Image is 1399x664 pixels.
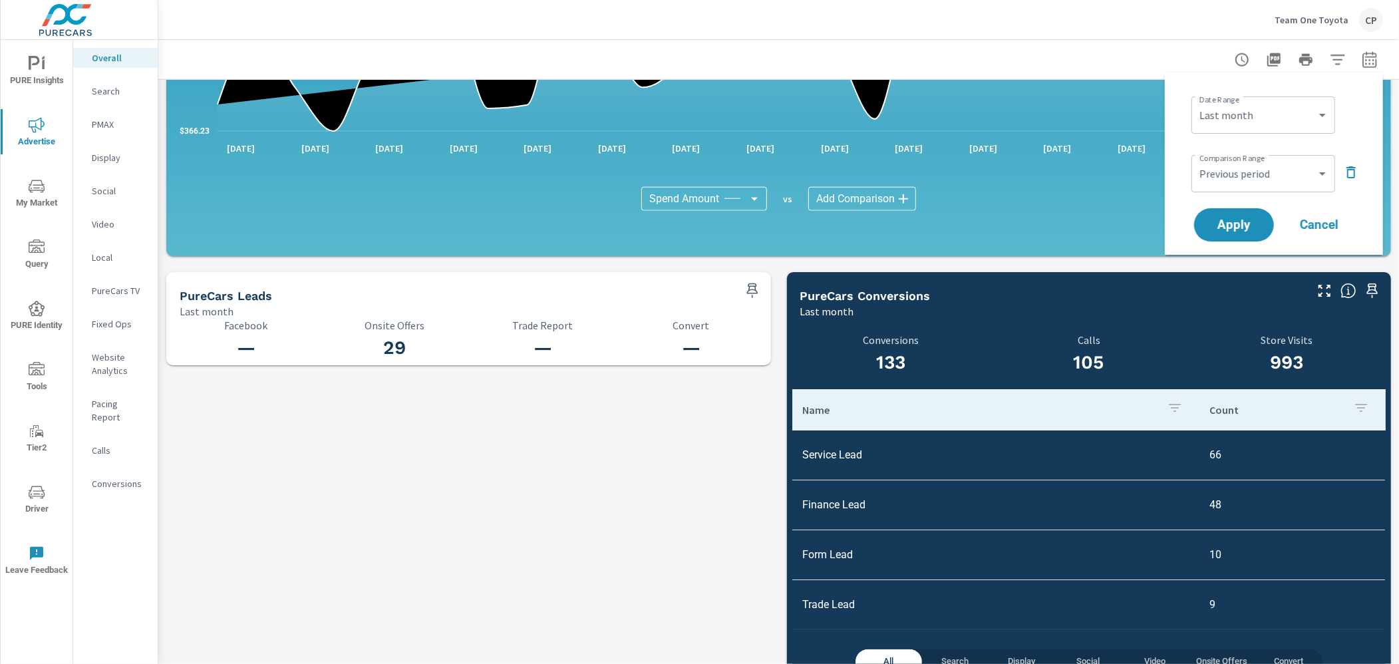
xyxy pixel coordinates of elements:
button: Print Report [1293,47,1319,73]
span: Advertise [5,117,69,150]
span: Save this to your personalized report [1362,280,1383,301]
h3: — [625,337,757,359]
p: Overall [92,51,147,65]
text: $366.23 [180,126,210,136]
button: Apply [1194,208,1274,242]
span: PURE Identity [5,301,69,333]
h5: PureCars Leads [180,289,272,303]
div: PMAX [73,114,158,134]
div: Social [73,181,158,201]
h3: 105 [998,351,1180,374]
button: Select Date Range [1356,47,1383,73]
td: Finance Lead [792,488,1199,522]
p: [DATE] [366,142,412,155]
div: CP [1359,8,1383,32]
p: Last month [180,303,233,319]
span: Tier2 [5,423,69,456]
h3: 29 [328,337,460,359]
div: Website Analytics [73,347,158,381]
td: 10 [1199,538,1385,572]
p: [DATE] [663,142,710,155]
td: 9 [1199,587,1385,621]
p: [DATE] [292,142,339,155]
p: vs [767,193,808,205]
div: PureCars TV [73,281,158,301]
span: Apply [1207,219,1261,231]
p: Conversions [800,334,983,346]
span: Leave Feedback [5,546,69,578]
h5: PureCars Conversions [800,289,931,303]
p: Video [92,218,147,231]
div: Add Comparison [808,187,916,211]
p: [DATE] [218,142,264,155]
p: [DATE] [812,142,858,155]
p: Name [803,403,1156,416]
button: Cancel [1279,208,1359,242]
p: Search [92,84,147,98]
button: Make Fullscreen [1314,280,1335,301]
span: Driver [5,484,69,517]
p: Conversions [92,477,147,490]
div: Pacing Report [73,394,158,427]
h3: 133 [800,351,983,374]
button: Apply Filters [1324,47,1351,73]
p: Website Analytics [92,351,147,377]
div: Video [73,214,158,234]
div: nav menu [1,40,73,591]
td: Service Lead [792,438,1199,472]
p: Calls [92,444,147,457]
span: Add Comparison [816,192,895,206]
span: Tools [5,362,69,395]
p: [DATE] [440,142,487,155]
p: Social [92,184,147,198]
button: "Export Report to PDF" [1261,47,1287,73]
td: Form Lead [792,538,1199,572]
p: [DATE] [514,142,561,155]
div: Calls [73,440,158,460]
div: Local [73,248,158,267]
div: Conversions [73,474,158,494]
p: PMAX [92,118,147,131]
p: [DATE] [1034,142,1081,155]
div: Fixed Ops [73,314,158,334]
p: Local [92,251,147,264]
p: Store Visits [1188,334,1386,346]
p: Facebook [180,319,312,331]
span: Spend Amount [649,192,719,206]
p: [DATE] [589,142,635,155]
p: Pacing Report [92,397,147,424]
h3: 993 [1188,351,1386,374]
div: Search [73,81,158,101]
p: Fixed Ops [92,317,147,331]
h3: — [476,337,609,359]
p: Calls [998,334,1180,346]
p: [DATE] [1108,142,1155,155]
h3: — [180,337,312,359]
span: Query [5,240,69,272]
p: Count [1209,403,1342,416]
span: Cancel [1293,219,1346,231]
p: PureCars TV [92,284,147,297]
p: Display [92,151,147,164]
p: Team One Toyota [1275,14,1348,26]
p: [DATE] [737,142,784,155]
span: PURE Insights [5,56,69,88]
td: Trade Lead [792,587,1199,621]
td: 66 [1199,438,1385,472]
p: Convert [625,319,757,331]
div: Display [73,148,158,168]
span: Understand conversion over the selected time range. [1340,283,1356,299]
span: Save this to your personalized report [742,280,763,301]
p: Last month [800,303,854,319]
span: My Market [5,178,69,211]
td: 48 [1199,488,1385,522]
div: Spend Amount [641,187,767,211]
p: [DATE] [960,142,1007,155]
p: Onsite Offers [328,319,460,331]
div: Overall [73,48,158,68]
p: Trade Report [476,319,609,331]
p: [DATE] [885,142,932,155]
